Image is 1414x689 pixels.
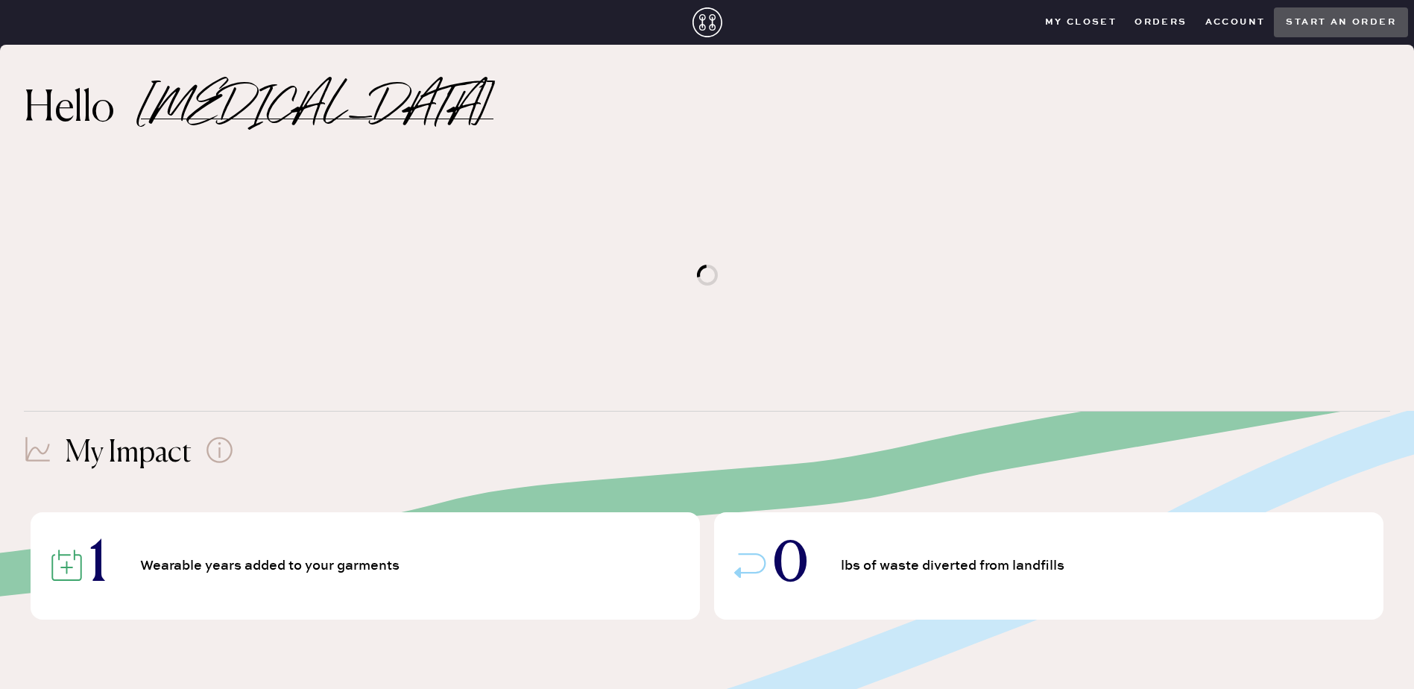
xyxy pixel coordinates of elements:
button: Orders [1126,11,1196,34]
span: 1 [89,540,107,592]
span: Wearable years added to your garments [140,559,406,573]
h1: My Impact [65,435,192,471]
button: Account [1196,11,1275,34]
h2: [MEDICAL_DATA] [141,100,493,119]
h2: Hello [24,92,141,128]
button: Start an order [1274,7,1408,37]
button: My Closet [1036,11,1126,34]
span: lbs of waste diverted from landfills [841,559,1071,573]
span: 0 [773,540,808,592]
